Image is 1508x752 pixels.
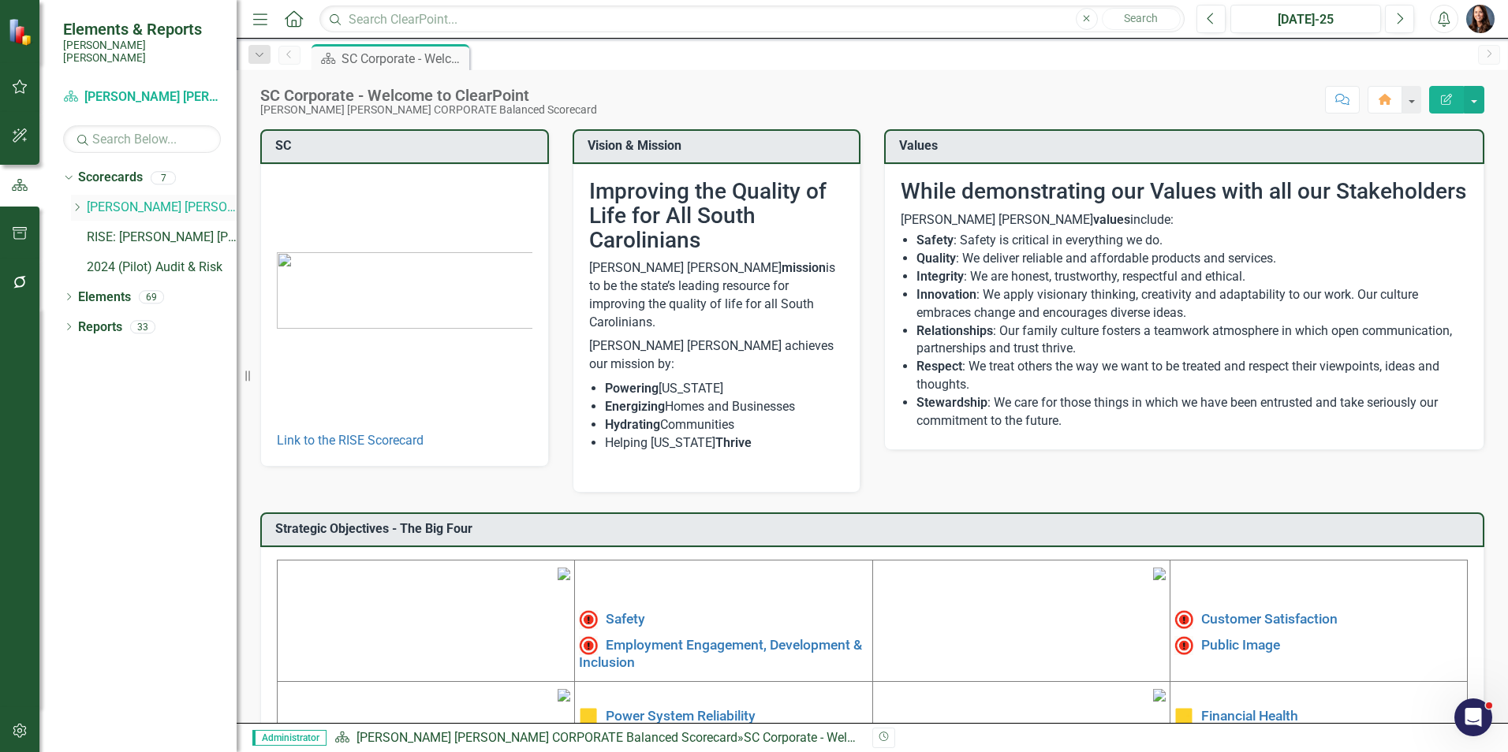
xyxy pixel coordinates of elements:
strong: mission [782,260,826,275]
div: SC Corporate - Welcome to ClearPoint [260,87,597,104]
strong: Thrive [715,435,752,450]
h3: Values [899,139,1475,153]
a: 2024 (Pilot) Audit & Risk [87,259,237,277]
li: : We apply visionary thinking, creativity and adaptability to our work. Our culture embraces chan... [916,286,1468,322]
img: Caution [579,707,598,726]
p: [PERSON_NAME] [PERSON_NAME] is to be the state’s leading resource for improving the quality of li... [589,259,845,334]
div: » [334,729,860,747]
a: Scorecards [78,169,143,187]
strong: Hydrating [605,417,660,432]
input: Search Below... [63,125,221,153]
strong: Relationships [916,323,993,338]
img: Caution [1174,707,1193,726]
li: Helping [US_STATE] [605,434,845,452]
small: [PERSON_NAME] [PERSON_NAME] [63,39,221,65]
strong: Safety [916,233,954,248]
li: : We are honest, trustworthy, respectful and ethical. [916,268,1468,286]
li: : We treat others the way we want to be treated and respect their viewpoints, ideas and thoughts. [916,358,1468,394]
h3: Strategic Objectives - The Big Four [275,522,1475,536]
strong: Integrity [916,269,964,284]
img: High Alert [1174,610,1193,629]
div: 7 [151,171,176,184]
h3: Vision & Mission [588,139,852,153]
strong: Innovation [916,287,976,302]
p: [PERSON_NAME] [PERSON_NAME] achieves our mission by: [589,334,845,377]
img: mceclip4.png [1153,689,1166,702]
li: : We care for those things in which we have been entrusted and take seriously our commitment to t... [916,394,1468,430]
div: 69 [139,290,164,303]
a: Link to the RISE Scorecard [277,433,424,448]
li: [US_STATE] [605,380,845,398]
button: Search [1102,8,1181,30]
strong: values [1093,212,1130,227]
strong: Energizing [605,399,665,414]
img: Tami Griswold [1466,5,1495,33]
img: mceclip2%20v3.png [1153,568,1166,580]
a: Public Image [1201,636,1280,652]
img: mceclip1%20v4.png [558,568,570,580]
a: Financial Health [1201,708,1298,724]
span: Elements & Reports [63,20,221,39]
div: SC Corporate - Welcome to ClearPoint [744,730,953,745]
strong: Quality [916,251,956,266]
div: 33 [130,320,155,333]
a: [PERSON_NAME] [PERSON_NAME] CORPORATE Balanced Scorecard [63,88,221,106]
a: [PERSON_NAME] [PERSON_NAME] CORPORATE Balanced Scorecard [356,730,737,745]
div: [DATE]-25 [1236,10,1375,29]
strong: Stewardship [916,395,987,410]
li: : We deliver reliable and affordable products and services. [916,250,1468,268]
li: Communities [605,416,845,434]
a: Power System Reliability [606,708,756,724]
button: [DATE]-25 [1230,5,1381,33]
strong: Respect [916,359,962,374]
img: mceclip3%20v3.png [558,689,570,702]
iframe: Intercom live chat [1454,698,1492,736]
div: [PERSON_NAME] [PERSON_NAME] CORPORATE Balanced Scorecard [260,104,597,116]
a: Reports [78,318,122,337]
h2: Improving the Quality of Life for All South Carolinians [589,180,845,252]
li: : Safety is critical in everything we do. [916,232,1468,250]
li: Homes and Businesses [605,398,845,416]
h2: While demonstrating our Values with all our Stakeholders [901,180,1468,204]
h3: SC [275,139,539,153]
strong: Powering [605,381,659,396]
img: High Alert [579,610,598,629]
a: Elements [78,289,131,307]
div: SC Corporate - Welcome to ClearPoint [342,49,465,69]
span: Search [1124,12,1158,24]
a: [PERSON_NAME] [PERSON_NAME] CORPORATE Balanced Scorecard [87,199,237,217]
img: Not Meeting Target [1174,636,1193,655]
li: : Our family culture fosters a teamwork atmosphere in which open communication, partnerships and ... [916,322,1468,359]
img: Not Meeting Target [579,636,598,655]
a: Safety [606,611,645,627]
img: ClearPoint Strategy [8,17,35,45]
input: Search ClearPoint... [319,6,1185,33]
a: RISE: [PERSON_NAME] [PERSON_NAME] Recognizing Innovation, Safety and Excellence [87,229,237,247]
a: Customer Satisfaction [1201,611,1338,627]
a: Employment Engagement, Development & Inclusion [579,636,862,669]
p: [PERSON_NAME] [PERSON_NAME] include: [901,211,1468,229]
span: Administrator [252,730,327,746]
